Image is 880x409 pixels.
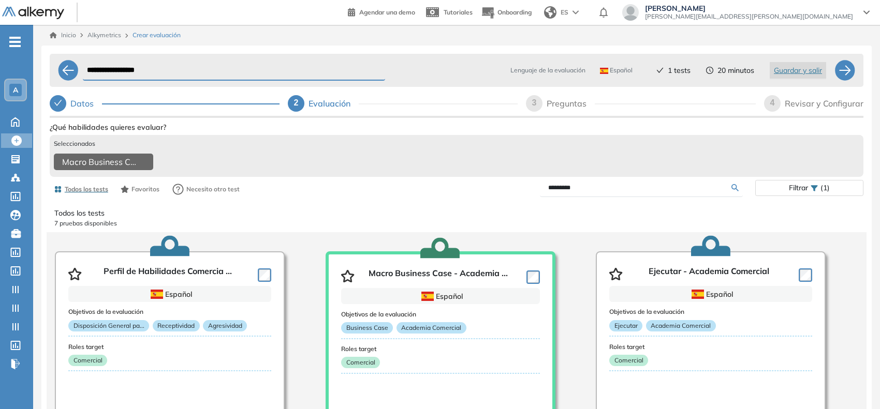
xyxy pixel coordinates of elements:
[54,99,62,107] span: check
[348,5,415,18] a: Agendar una demo
[2,7,64,20] img: Logo
[294,98,299,107] span: 2
[573,10,579,14] img: arrow
[770,62,826,79] button: Guardar y salir
[785,95,863,112] div: Revisar y Configurar
[770,98,775,107] span: 4
[444,8,473,16] span: Tutoriales
[68,355,107,367] p: Comercial
[645,4,853,12] span: [PERSON_NAME]
[820,180,830,195] span: (1)
[168,179,244,200] button: Necesito otro test
[646,321,716,332] p: Academia Comercial
[561,8,568,17] span: ES
[62,156,141,168] span: Macro Business Case - Academia Comercial
[774,65,822,76] span: Guardar y salir
[656,67,664,74] span: check
[396,323,466,334] p: Academia Comercial
[547,95,595,112] div: Preguntas
[13,86,18,94] span: A
[609,321,642,332] p: Ejecutar
[668,65,691,76] span: 1 tests
[646,289,776,300] div: Español
[309,95,359,112] div: Evaluación
[54,139,95,148] span: Seleccionados
[54,219,859,228] p: 7 pruebas disponibles
[481,2,532,24] button: Onboarding
[497,8,532,16] span: Onboarding
[133,31,181,40] span: Crear evaluación
[68,309,271,316] h3: Objetivos de la evaluación
[717,65,754,76] span: 20 minutos
[789,180,808,195] span: Filtrar
[50,180,112,198] button: Todos los tests
[600,68,608,74] img: ESP
[359,8,415,16] span: Agendar una demo
[764,95,863,112] div: 4Revisar y Configurar
[645,12,853,21] span: [PERSON_NAME][EMAIL_ADDRESS][PERSON_NAME][DOMAIN_NAME]
[421,292,434,301] img: ESP
[341,323,393,334] p: Business Case
[68,321,149,332] p: Disposición General pa...
[341,311,540,318] h3: Objetivos de la evaluación
[288,95,518,112] div: 2Evaluación
[609,309,812,316] h3: Objetivos de la evaluación
[377,291,505,302] div: Español
[9,41,21,43] i: -
[186,185,240,194] span: Necesito otro test
[116,180,164,198] button: Favoritos
[70,95,102,112] div: Datos
[609,343,812,351] h3: Roles target
[151,290,163,299] img: ESP
[544,6,556,19] img: world
[87,31,121,39] span: Alkymetrics
[131,185,159,194] span: Favoritos
[341,357,380,369] p: Comercial
[50,95,280,112] div: Datos
[526,95,756,112] div: 3Preguntas
[153,321,200,332] p: Receptividad
[50,31,76,40] a: Inicio
[203,321,247,332] p: Agresividad
[600,66,633,74] span: Español
[50,122,166,133] span: ¿Qué habilidades quieres evaluar?
[510,66,585,75] span: Lenguaje de la evaluación
[532,98,537,107] span: 3
[68,343,271,351] h3: Roles target
[104,266,232,282] p: Perfil de Habilidades Comercia ...
[609,355,648,367] p: Comercial
[369,268,508,284] p: Macro Business Case - Academia ...
[65,185,108,194] span: Todos los tests
[706,67,713,74] span: clock-circle
[692,290,704,299] img: ESP
[54,208,859,219] p: Todos los tests
[105,289,235,300] div: Español
[341,345,540,353] h3: Roles target
[649,266,769,282] p: Ejecutar - Academia Comercial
